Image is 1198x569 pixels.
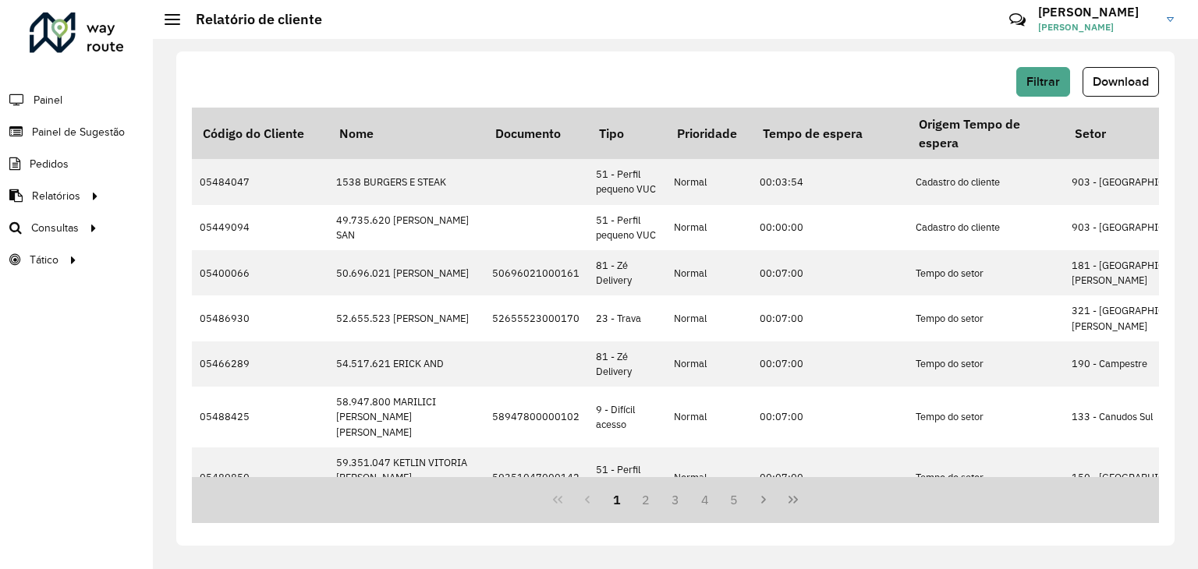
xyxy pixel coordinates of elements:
th: Origem Tempo de espera [908,108,1064,159]
td: 52655523000170 [484,295,588,341]
td: 1538 BURGERS E STEAK [328,159,484,204]
th: Código do Cliente [192,108,328,159]
td: Normal [666,387,752,447]
span: Painel de Sugestão [32,124,125,140]
td: 59.351.047 KETLIN VITORIA [PERSON_NAME] [PERSON_NAME] [328,447,484,508]
td: 49.735.620 [PERSON_NAME] SAN [328,205,484,250]
h3: [PERSON_NAME] [1038,5,1155,19]
td: Normal [666,250,752,295]
td: 59351047000142 [484,447,588,508]
td: Tempo do setor [908,250,1064,295]
button: Download [1083,67,1159,97]
td: 9 - Difícil acesso [588,387,666,447]
button: 2 [631,485,661,514]
td: Normal [666,205,752,250]
span: Consultas [31,220,79,236]
button: Filtrar [1016,67,1070,97]
h2: Relatório de cliente [180,11,322,28]
span: Pedidos [30,156,69,172]
button: 5 [720,485,750,514]
a: Contato Rápido [1001,3,1034,37]
td: 81 - Zé Delivery [588,250,666,295]
td: Normal [666,341,752,387]
td: 51 - Perfil pequeno VUC [588,159,666,204]
td: 05466289 [192,341,328,387]
span: Download [1093,75,1149,88]
td: Cadastro do cliente [908,159,1064,204]
button: 4 [690,485,720,514]
td: 05449094 [192,205,328,250]
th: Tempo de espera [752,108,908,159]
td: Cadastro do cliente [908,205,1064,250]
span: Painel [34,92,62,108]
td: 50.696.021 [PERSON_NAME] [328,250,484,295]
td: 05400066 [192,250,328,295]
td: 50696021000161 [484,250,588,295]
td: Tempo do setor [908,295,1064,341]
td: 00:07:00 [752,341,908,387]
td: 05486930 [192,295,328,341]
td: 00:03:54 [752,159,908,204]
td: Tempo do setor [908,447,1064,508]
td: 00:07:00 [752,387,908,447]
td: 00:07:00 [752,250,908,295]
td: Normal [666,295,752,341]
span: Filtrar [1026,75,1060,88]
td: 05484047 [192,159,328,204]
td: Tempo do setor [908,387,1064,447]
td: 51 - Perfil pequeno VUC [588,447,666,508]
td: 81 - Zé Delivery [588,341,666,387]
th: Prioridade [666,108,752,159]
span: [PERSON_NAME] [1038,20,1155,34]
td: Tempo do setor [908,341,1064,387]
th: Nome [328,108,484,159]
th: Tipo [588,108,666,159]
span: Tático [30,252,58,268]
td: 05488425 [192,387,328,447]
td: 54.517.621 ERICK AND [328,341,484,387]
td: 00:00:00 [752,205,908,250]
button: 1 [602,485,632,514]
td: 58947800000102 [484,387,588,447]
td: 52.655.523 [PERSON_NAME] [328,295,484,341]
td: 23 - Trava [588,295,666,341]
td: 51 - Perfil pequeno VUC [588,205,666,250]
td: Normal [666,447,752,508]
span: Relatórios [32,188,80,204]
td: 05489850 [192,447,328,508]
td: 58.947.800 MARILICI [PERSON_NAME] [PERSON_NAME] [328,387,484,447]
button: Next Page [749,485,778,514]
td: 00:07:00 [752,295,908,341]
th: Documento [484,108,588,159]
td: Normal [666,159,752,204]
td: 00:07:00 [752,447,908,508]
button: Last Page [778,485,808,514]
button: 3 [661,485,690,514]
